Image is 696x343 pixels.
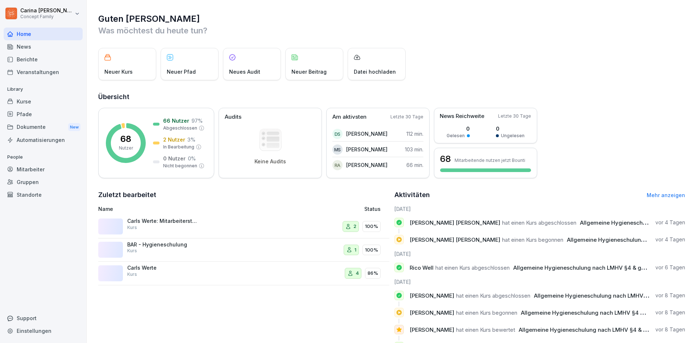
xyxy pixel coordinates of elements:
p: Carls Werte [127,265,200,271]
p: Was möchtest du heute tun? [98,25,685,36]
div: Support [4,312,83,324]
span: [PERSON_NAME] [410,309,454,316]
p: [PERSON_NAME] [346,130,388,138]
span: hat einen Kurs bewertet [456,326,515,333]
p: 100% [365,246,378,254]
p: 2 Nutzer [163,136,185,143]
p: Gelesen [447,132,465,139]
h2: Übersicht [98,92,685,102]
a: Pfade [4,108,83,121]
span: hat einen Kurs abgeschlossen [502,219,576,226]
div: DS [332,129,343,139]
span: [PERSON_NAME] [410,292,454,299]
span: Allgemeine Hygieneschulung nach LMHV §4 & gemäß §43 IFSG [521,309,689,316]
p: Neues Audit [229,68,260,75]
p: Kurs [127,224,137,231]
p: 103 min. [405,146,423,153]
p: Letzte 30 Tage [498,113,531,119]
p: Datei hochladen [354,68,396,75]
p: 0 [496,125,525,132]
p: Neuer Kurs [104,68,133,75]
p: 100% [365,223,378,230]
p: 97 % [191,117,203,124]
span: Rico Well [410,264,434,271]
p: Nicht begonnen [163,163,197,169]
a: Einstellungen [4,324,83,337]
h2: Zuletzt bearbeitet [98,190,389,200]
span: [PERSON_NAME] [PERSON_NAME] [410,219,500,226]
a: Carls Werte: Mitarbeiterstandards und ServicequalitätKurs2100% [98,215,389,238]
span: [PERSON_NAME] [PERSON_NAME] [410,236,500,243]
div: MS [332,144,343,155]
p: 0 Nutzer [163,155,186,162]
span: [PERSON_NAME] [410,326,454,333]
p: Name [98,205,281,213]
a: DokumenteNew [4,121,83,134]
span: hat einen Kurs begonnen [502,236,563,243]
a: Kurse [4,95,83,108]
p: 68 [120,135,131,143]
span: hat einen Kurs abgeschlossen [456,292,530,299]
p: 3 % [187,136,195,143]
a: Automatisierungen [4,134,83,146]
p: Ungelesen [501,132,525,139]
p: Neuer Pfad [167,68,196,75]
p: [PERSON_NAME] [346,161,388,169]
p: Neuer Beitrag [291,68,327,75]
span: hat einen Kurs abgeschlossen [435,264,510,271]
p: 2 [353,223,356,230]
h1: Guten [PERSON_NAME] [98,13,685,25]
p: Letzte 30 Tage [390,114,423,120]
p: 112 min. [406,130,423,138]
p: vor 6 Tagen [655,264,685,271]
h3: 68 [440,153,451,165]
span: Allgemeine Hygieneschulung nach LMHV §4 & gemäß §43 IFSG [519,326,687,333]
p: [PERSON_NAME] [346,146,388,153]
p: 0 % [188,155,196,162]
a: Carls WerteKurs486% [98,262,389,285]
span: hat einen Kurs begonnen [456,309,517,316]
h6: [DATE] [394,250,685,258]
p: 0 [447,125,470,132]
p: Keine Audits [254,158,286,165]
div: Veranstaltungen [4,66,83,78]
p: In Bearbeitung [163,144,194,150]
a: Mehr anzeigen [647,192,685,198]
p: Concept Family [20,14,73,19]
p: Am aktivsten [332,113,366,121]
p: Mitarbeitende nutzen jetzt Bounti [455,158,525,163]
h6: [DATE] [394,205,685,213]
p: 86% [368,270,378,277]
p: Carina [PERSON_NAME] [20,8,73,14]
p: News Reichweite [440,112,484,121]
h6: [DATE] [394,278,685,286]
p: vor 4 Tagen [655,236,685,243]
a: BAR - HygieneschulungKurs1100% [98,238,389,262]
p: vor 8 Tagen [655,326,685,333]
p: Library [4,83,83,95]
p: vor 4 Tagen [655,219,685,226]
p: Audits [225,113,241,121]
a: Standorte [4,188,83,201]
p: Nutzer [119,145,133,151]
p: People [4,151,83,163]
a: Home [4,28,83,40]
p: 66 Nutzer [163,117,189,124]
p: Abgeschlossen [163,125,197,131]
div: Mitarbeiter [4,163,83,176]
a: Gruppen [4,176,83,188]
p: vor 8 Tagen [655,309,685,316]
div: New [68,123,80,131]
div: RA [332,160,343,170]
h2: Aktivitäten [394,190,430,200]
p: Carls Werte: Mitarbeiterstandards und Servicequalität [127,218,200,224]
span: Allgemeine Hygieneschulung nach LMHV §4 & gemäß §43 IFSG [513,264,682,271]
a: News [4,40,83,53]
